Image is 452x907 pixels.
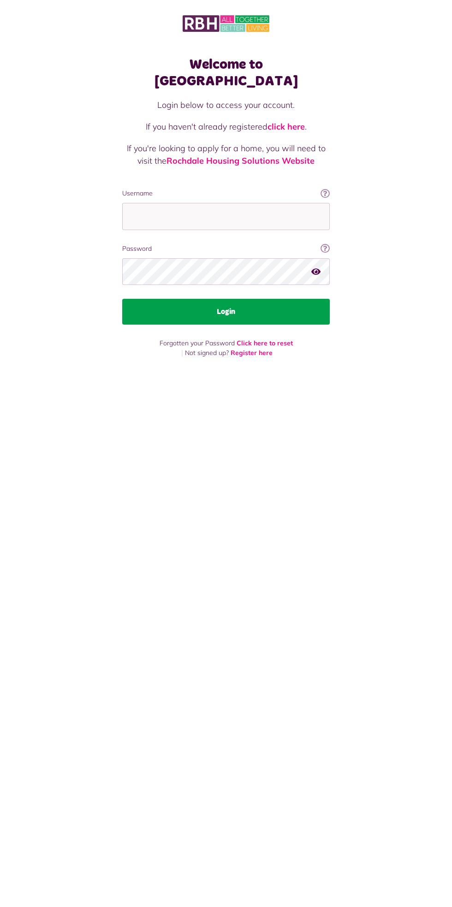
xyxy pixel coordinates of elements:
button: Login [122,299,330,325]
a: Rochdale Housing Solutions Website [167,155,315,166]
span: Not signed up? [185,349,229,357]
p: If you haven't already registered . [122,120,330,133]
p: Login below to access your account. [122,99,330,111]
label: Username [122,189,330,198]
span: Forgotten your Password [160,339,235,347]
a: Register here [231,349,273,357]
a: Click here to reset [237,339,293,347]
label: Password [122,244,330,254]
a: click here [268,121,305,132]
h1: Welcome to [GEOGRAPHIC_DATA] [122,56,330,89]
img: MyRBH [183,14,269,33]
p: If you're looking to apply for a home, you will need to visit the [122,142,330,167]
